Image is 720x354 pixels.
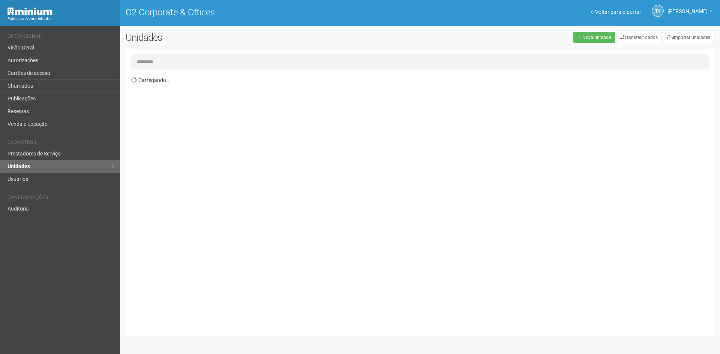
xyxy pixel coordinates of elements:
li: Cadastros [7,140,114,148]
span: Thayane Vasconcelos Torres [667,1,708,14]
h1: O2 Corporate & Offices [126,7,414,17]
li: Operacional [7,34,114,42]
a: Transferir dados [616,32,662,43]
a: [PERSON_NAME] [667,9,712,15]
h2: Unidades [126,32,364,43]
div: Painel do Administrador [7,15,114,22]
img: Minium [7,7,52,15]
a: Importar unidades [663,32,714,43]
a: Nova unidade [573,32,615,43]
a: TV [652,5,664,17]
a: Voltar para o portal [591,9,640,15]
li: Configurações [7,195,114,203]
div: Carregando... [131,73,714,332]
